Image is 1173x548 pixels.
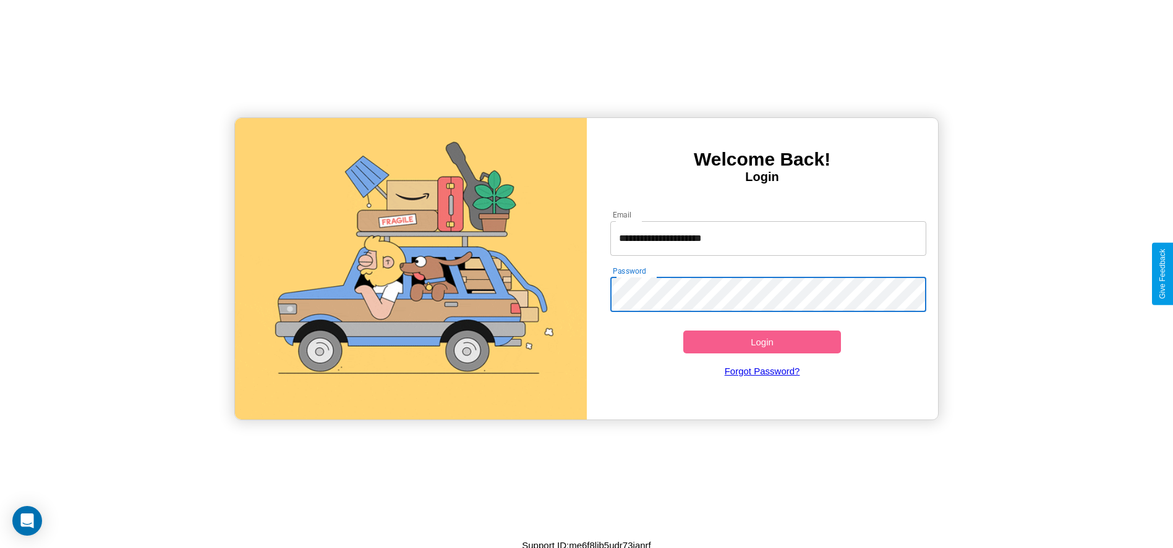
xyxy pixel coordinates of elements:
[12,506,42,536] div: Open Intercom Messenger
[587,149,938,170] h3: Welcome Back!
[1158,249,1167,299] div: Give Feedback
[587,170,938,184] h4: Login
[604,353,920,389] a: Forgot Password?
[683,331,842,353] button: Login
[613,266,646,276] label: Password
[613,209,632,220] label: Email
[235,118,586,419] img: gif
